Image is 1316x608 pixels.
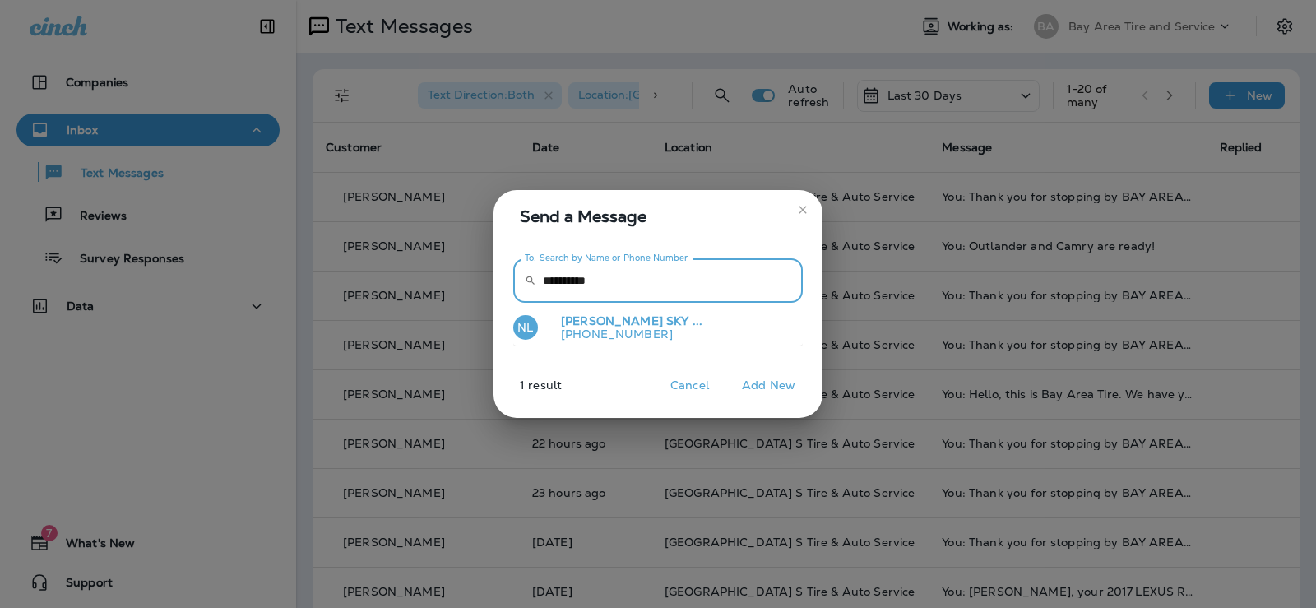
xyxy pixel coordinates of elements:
button: NL [PERSON_NAME] SKY ...[PHONE_NUMBER] [513,309,803,347]
button: close [790,197,816,223]
span: Send a Message [520,203,803,230]
div: NL [513,315,538,340]
button: Cancel [659,373,721,398]
label: To: Search by Name or Phone Number [525,252,688,264]
p: [PHONE_NUMBER] [548,327,702,341]
button: Add New [734,373,804,398]
span: [PERSON_NAME] SKY ... [561,313,702,328]
p: 1 result [487,378,562,405]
